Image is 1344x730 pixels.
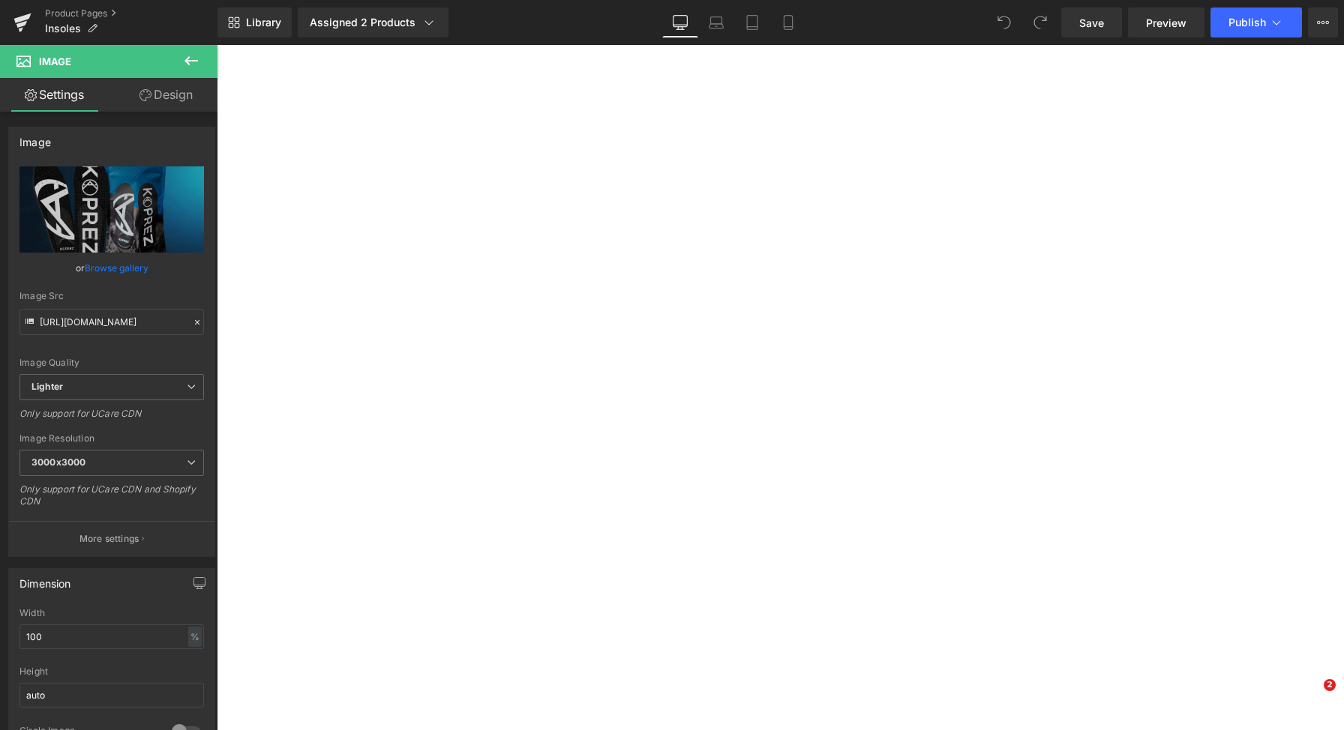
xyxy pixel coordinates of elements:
button: Undo [989,7,1019,37]
div: Image Quality [19,358,204,368]
span: Insoles [45,22,81,34]
div: Image Src [19,291,204,301]
div: or [19,260,204,276]
input: auto [19,624,204,649]
div: Image [19,127,51,148]
b: 3000x3000 [31,456,85,468]
a: Mobile [770,7,806,37]
div: Height [19,666,204,677]
div: Width [19,608,204,618]
div: Dimension [19,569,71,590]
div: Assigned 2 Products [310,15,436,30]
a: Tablet [734,7,770,37]
span: Preview [1146,15,1186,31]
a: Laptop [698,7,734,37]
a: Preview [1128,7,1204,37]
div: Only support for UCare CDN and Shopify CDN [19,483,204,517]
a: Browse gallery [85,255,148,281]
button: More [1308,7,1338,37]
b: Lighter [31,381,63,392]
span: 2 [1324,679,1336,691]
div: Only support for UCare CDN [19,408,204,429]
iframe: Intercom live chat [1293,679,1329,715]
div: Image Resolution [19,433,204,444]
a: Desktop [662,7,698,37]
button: Publish [1210,7,1302,37]
p: More settings [79,532,139,546]
div: % [188,627,202,647]
a: New Library [217,7,292,37]
input: Link [19,309,204,335]
span: Publish [1228,16,1266,28]
input: auto [19,683,204,708]
button: More settings [9,521,214,556]
a: Product Pages [45,7,217,19]
span: Library [246,16,281,29]
span: Save [1079,15,1104,31]
a: Design [112,78,220,112]
span: Image [39,55,71,67]
button: Redo [1025,7,1055,37]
